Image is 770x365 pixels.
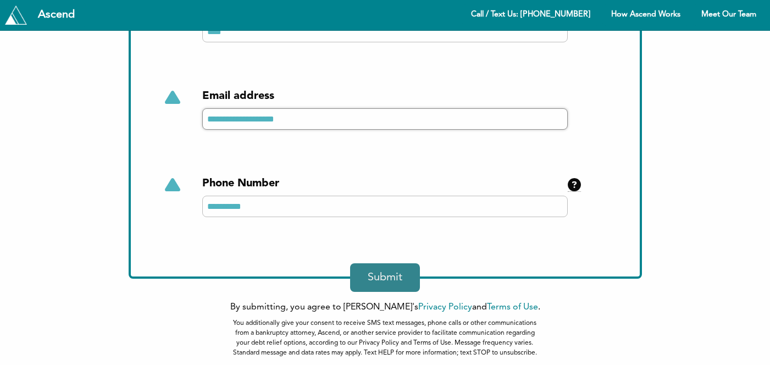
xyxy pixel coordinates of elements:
[231,318,539,358] div: You additionally give your consent to receive SMS text messages, phone calls or other communicati...
[350,263,420,292] button: Submit
[202,89,568,104] div: Email address
[129,301,642,358] div: By submitting, you agree to [PERSON_NAME]'s and .
[602,4,690,26] a: How Ascend Works
[487,303,538,312] a: Terms of Use
[202,176,568,191] div: Phone Number
[692,4,766,26] a: Meet Our Team
[2,3,86,27] a: Tryascend.com Ascend
[29,9,84,20] div: Ascend
[5,5,27,24] img: Tryascend.com
[462,4,600,26] a: Call / Text Us: [PHONE_NUMBER]
[418,303,472,312] a: Privacy Policy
